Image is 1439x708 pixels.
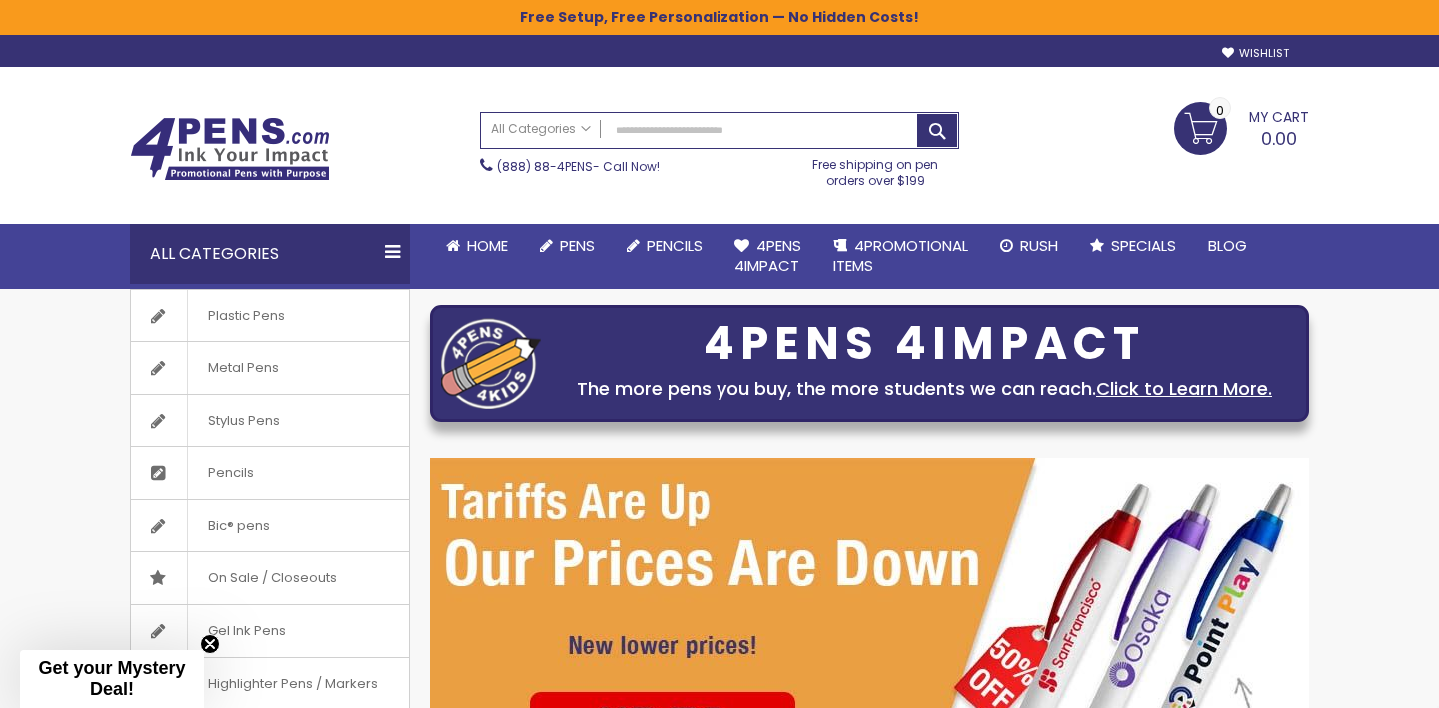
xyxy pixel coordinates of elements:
a: (888) 88-4PENS [497,158,593,175]
div: All Categories [130,224,410,284]
span: On Sale / Closeouts [187,552,357,604]
span: All Categories [491,121,591,137]
a: Bic® pens [131,500,409,552]
a: 4PROMOTIONALITEMS [817,224,984,289]
a: 0.00 0 [1174,102,1309,152]
a: Rush [984,224,1074,268]
span: 0 [1216,101,1224,120]
span: Pencils [187,447,274,499]
span: 4Pens 4impact [734,235,801,276]
span: Gel Ink Pens [187,605,306,657]
a: Plastic Pens [131,290,409,342]
span: Get your Mystery Deal! [38,658,185,699]
span: Metal Pens [187,342,299,394]
a: On Sale / Closeouts [131,552,409,604]
a: Pens [524,224,611,268]
div: The more pens you buy, the more students we can reach. [551,375,1298,403]
a: All Categories [481,113,601,146]
div: 4PENS 4IMPACT [551,323,1298,365]
span: Plastic Pens [187,290,305,342]
a: Home [430,224,524,268]
a: Pencils [611,224,719,268]
a: Wishlist [1222,46,1289,61]
a: Gel Ink Pens [131,605,409,657]
img: 4Pens Custom Pens and Promotional Products [130,117,330,181]
div: Get your Mystery Deal!Close teaser [20,650,204,708]
a: Pencils [131,447,409,499]
button: Close teaser [200,634,220,654]
a: Stylus Pens [131,395,409,447]
span: Specials [1111,235,1176,256]
span: Rush [1020,235,1058,256]
span: Stylus Pens [187,395,300,447]
span: - Call Now! [497,158,660,175]
span: Home [467,235,508,256]
img: four_pen_logo.png [441,318,541,409]
a: Blog [1192,224,1263,268]
span: Blog [1208,235,1247,256]
a: 4Pens4impact [719,224,817,289]
a: Metal Pens [131,342,409,394]
span: Bic® pens [187,500,290,552]
a: Specials [1074,224,1192,268]
span: 0.00 [1261,126,1297,151]
div: Free shipping on pen orders over $199 [792,149,960,189]
span: Pens [560,235,595,256]
span: 4PROMOTIONAL ITEMS [833,235,968,276]
span: Pencils [647,235,703,256]
a: Click to Learn More. [1096,376,1272,401]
